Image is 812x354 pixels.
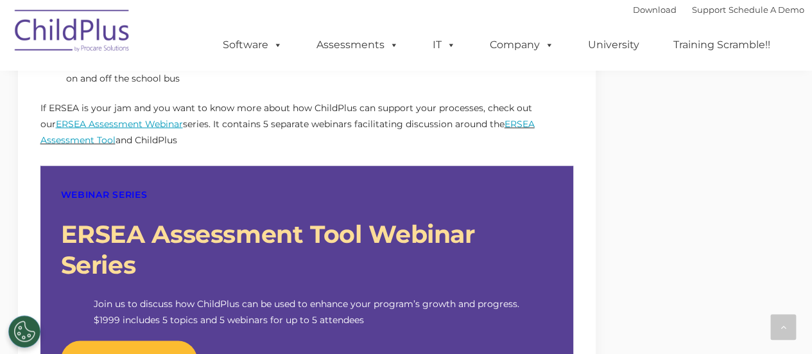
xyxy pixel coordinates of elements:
a: Support [692,4,726,15]
a: Software [210,32,295,58]
font: | [633,4,804,15]
a: ERSEA Ass [40,118,535,145]
a: Schedule A Demo [729,4,804,15]
a: ERSEA Assessment Webinar [56,118,183,129]
a: IT [420,32,469,58]
a: Company [477,32,567,58]
a: Training Scramble!! [661,32,783,58]
a: Assessments [304,32,411,58]
p: WEBINAR SERIES [61,186,553,202]
a: Download [633,4,677,15]
button: Cookies Settings [8,315,40,348]
img: ChildPlus by Procare Solutions [8,1,137,65]
p: Join us to discuss how ChildPlus can be used to enhance your program’s growth and progress. $1999... [94,296,519,328]
strong: ERSEA Assessment Tool Webinar Series [61,218,475,279]
li: use a cellular phone or data enabled tablet to capture arrival and departure times when participa... [66,55,573,87]
p: If ERSEA is your jam and you want to know more about how ChildPlus can support your processes, ch... [40,100,573,148]
a: University [575,32,652,58]
a: essment Tool [56,134,116,145]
